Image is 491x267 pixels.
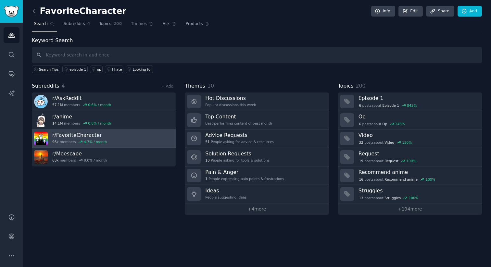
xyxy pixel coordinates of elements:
div: 0.0 % / month [84,158,107,163]
span: Recommend anime [384,177,418,182]
div: I hate [112,67,122,72]
span: Topics [99,21,111,27]
span: 4 [87,21,90,27]
div: members [52,103,111,107]
a: r/anime14.1Mmembers0.8% / month [32,111,176,129]
h3: r/ Moescape [52,150,107,157]
h3: Episode 1 [359,95,477,102]
a: op [90,66,103,73]
img: anime [34,113,48,127]
span: Search [34,21,48,27]
div: episode 1 [69,67,86,72]
img: GummySearch logo [4,6,19,17]
span: 32 [359,140,363,145]
div: post s about [359,140,412,145]
div: post s about [359,195,419,201]
div: 0.6 % / month [88,103,111,107]
a: Add [458,6,482,17]
a: Advice Requests51People asking for advice & resources [185,129,329,148]
h3: Recommend anime [359,169,477,176]
span: 10 [205,158,209,163]
a: IdeasPeople suggesting ideas [185,185,329,203]
div: members [52,121,111,126]
span: 68k [52,158,58,163]
h3: Op [359,113,477,120]
span: 13 [359,196,363,200]
span: 4 [62,83,65,89]
div: People expressing pain points & frustrations [205,176,284,181]
span: 57.1M [52,103,63,107]
a: +4more [185,203,329,215]
a: I hate [105,66,123,73]
span: Op [383,122,387,126]
div: 100 % [406,159,416,163]
span: Products [186,21,203,27]
h3: Request [359,150,477,157]
div: post s about [359,176,436,182]
a: episode 1 [62,66,88,73]
a: Solution Requests10People asking for tools & solutions [185,148,329,166]
a: Edit [398,6,423,17]
h2: FavoriteCharacter [32,6,126,17]
span: 200 [114,21,122,27]
a: Episode 16postsaboutEpisode 1842% [338,92,482,111]
span: 51 [205,140,209,144]
a: Pain & Anger1People expressing pain points & frustrations [185,166,329,185]
a: Request19postsaboutRequest100% [338,148,482,166]
a: Struggles13postsaboutStruggles100% [338,185,482,203]
img: AskReddit [34,95,48,108]
h3: Pain & Anger [205,169,284,176]
img: FavoriteCharacter [34,132,48,145]
a: +194more [338,203,482,215]
span: Themes [131,21,147,27]
h3: Ideas [205,187,246,194]
div: 130 % [402,140,412,145]
a: r/Moescape68kmembers0.0% / month [32,148,176,166]
h3: Struggles [359,187,477,194]
h3: Video [359,132,477,139]
h3: Solution Requests [205,150,270,157]
div: 248 % [395,122,405,126]
a: Topics200 [97,19,124,32]
h3: Advice Requests [205,132,274,139]
div: Popular discussions this week [205,103,256,107]
span: Video [384,140,394,145]
h3: r/ anime [52,113,111,120]
div: 0.8 % / month [88,121,111,126]
span: Themes [185,82,205,90]
a: Themes [129,19,156,32]
h3: Top Content [205,113,272,120]
div: post s about [359,103,417,108]
span: 14.1M [52,121,63,126]
a: Search [32,19,57,32]
span: Request [384,159,398,163]
a: Hot DiscussionsPopular discussions this week [185,92,329,111]
span: 16 [359,177,363,182]
div: Looking for [133,67,152,72]
span: Ask [163,21,170,27]
div: People suggesting ideas [205,195,246,200]
span: Search Tips [39,67,59,72]
a: Recommend anime16postsaboutRecommend anime100% [338,166,482,185]
span: 1 [205,176,208,181]
a: r/FavoriteCharacter96kmembers4.7% / month [32,129,176,148]
img: Moescape [34,150,48,164]
span: 10 [208,83,214,89]
div: op [97,67,101,72]
a: Ask [160,19,179,32]
span: Struggles [384,196,401,200]
a: r/AskReddit57.1Mmembers0.6% / month [32,92,176,111]
div: post s about [359,158,417,164]
span: 200 [356,83,365,89]
h3: r/ FavoriteCharacter [52,132,107,139]
input: Keyword search in audience [32,47,482,63]
div: post s about [359,121,406,127]
h3: Hot Discussions [205,95,256,102]
a: Subreddits4 [61,19,92,32]
a: Share [426,6,454,17]
a: + Add [161,84,173,89]
div: 100 % [426,177,435,182]
h3: r/ AskReddit [52,95,111,102]
a: Info [371,6,395,17]
div: 100 % [409,196,419,200]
